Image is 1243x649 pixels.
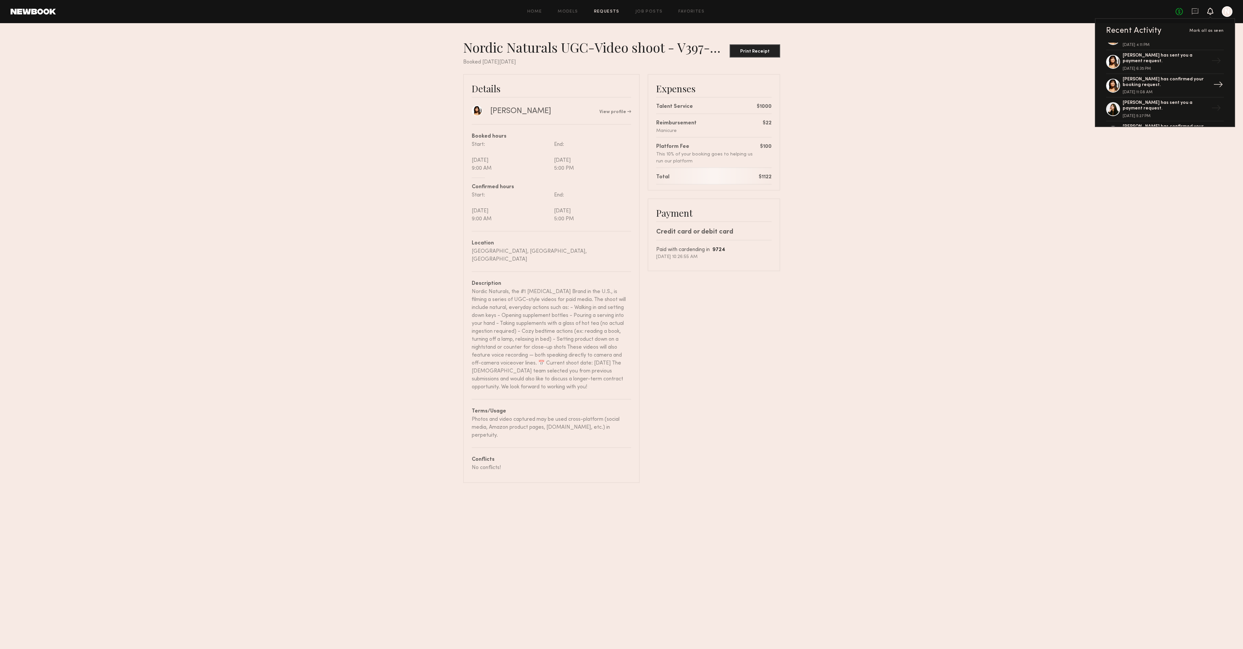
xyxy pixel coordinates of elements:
[656,103,693,111] div: Talent Service
[656,207,772,219] div: Payment
[1123,77,1209,88] div: [PERSON_NAME] has confirmed your booking request.
[760,143,772,151] div: $100
[757,103,772,111] div: $1000
[1189,29,1224,33] span: Mark all as seen
[656,173,669,181] div: Total
[594,10,620,14] a: Requests
[1209,101,1224,118] div: →
[472,183,631,191] div: Confirmed hours
[1106,50,1224,74] a: [PERSON_NAME] has sent you a payment request.[DATE] 6:35 PM→
[1123,100,1209,111] div: [PERSON_NAME] has sent you a payment request.
[656,83,772,94] div: Expenses
[656,143,760,151] div: Platform Fee
[472,239,631,247] div: Location
[656,254,772,260] div: [DATE] 10:26:55 AM
[472,191,551,223] div: Start: [DATE] 9:00 AM
[1106,27,1162,35] div: Recent Activity
[656,246,772,254] div: Paid with card ending in
[678,10,704,14] a: Favorites
[472,464,631,472] div: No conflicts!
[1222,6,1232,17] a: N
[1123,43,1209,47] div: [DATE] 4:11 PM
[472,280,631,288] div: Description
[730,44,780,58] button: Print Receipt
[1123,90,1209,94] div: [DATE] 11:08 AM
[472,133,631,141] div: Booked hours
[712,247,725,252] b: 9724
[656,227,772,237] div: Credit card or debit card
[1209,124,1224,142] div: →
[472,456,631,464] div: Conflicts
[472,408,631,415] div: Terms/Usage
[656,127,697,134] div: Manicure
[1106,121,1224,145] a: [PERSON_NAME] has confirmed your booking request.→
[472,247,631,263] div: [GEOGRAPHIC_DATA], [GEOGRAPHIC_DATA], [GEOGRAPHIC_DATA]
[463,39,730,56] div: Nordic Naturals UGC-Video shoot - V397-V399
[1123,67,1209,71] div: [DATE] 6:35 PM
[490,106,551,116] div: [PERSON_NAME]
[732,49,778,54] div: Print Receipt
[551,141,631,172] div: End: [DATE] 5:00 PM
[472,415,631,439] div: Photos and video captured may be used cross-platform (social media, Amazon product pages, [DOMAIN...
[1106,98,1224,121] a: [PERSON_NAME] has sent you a payment request.[DATE] 5:27 PM→
[1209,53,1224,70] div: →
[472,83,631,94] div: Details
[599,110,631,114] a: View profile
[551,191,631,223] div: End: [DATE] 5:00 PM
[635,10,663,14] a: Job Posts
[558,10,578,14] a: Models
[656,151,760,165] div: This 10% of your booking goes to helping us run our platform
[656,119,697,127] div: Reimbursement
[1211,77,1226,94] div: →
[1123,53,1209,64] div: [PERSON_NAME] has sent you a payment request.
[1106,74,1224,98] a: [PERSON_NAME] has confirmed your booking request.[DATE] 11:08 AM→
[1123,114,1209,118] div: [DATE] 5:27 PM
[763,119,772,127] div: $22
[463,58,780,66] div: Booked [DATE][DATE]
[1123,124,1209,135] div: [PERSON_NAME] has confirmed your booking request.
[472,141,551,172] div: Start: [DATE] 9:00 AM
[472,288,631,391] div: Nordic Naturals, the #1 [MEDICAL_DATA] Brand in the U.S., is filming a series of UGC-style videos...
[527,10,542,14] a: Home
[759,173,772,181] div: $1122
